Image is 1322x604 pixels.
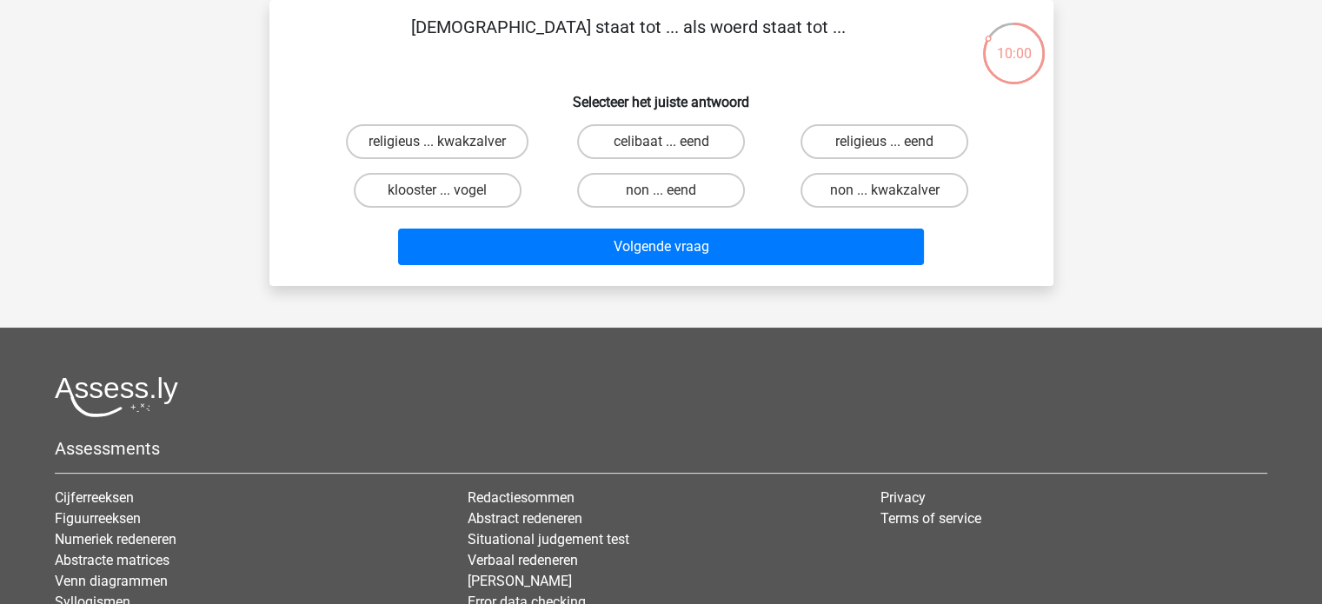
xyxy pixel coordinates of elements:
label: religieus ... eend [801,124,968,159]
h5: Assessments [55,438,1267,459]
label: religieus ... kwakzalver [346,124,528,159]
a: Terms of service [880,510,981,527]
a: Abstracte matrices [55,552,169,568]
h6: Selecteer het juiste antwoord [297,80,1026,110]
label: celibaat ... eend [577,124,745,159]
a: Venn diagrammen [55,573,168,589]
img: Assessly logo [55,376,178,417]
a: Privacy [880,489,926,506]
label: klooster ... vogel [354,173,521,208]
a: Abstract redeneren [468,510,582,527]
a: Redactiesommen [468,489,575,506]
div: 10:00 [981,21,1046,64]
a: [PERSON_NAME] [468,573,572,589]
button: Volgende vraag [398,229,924,265]
a: Cijferreeksen [55,489,134,506]
a: Figuurreeksen [55,510,141,527]
p: [DEMOGRAPHIC_DATA] staat tot ... als woerd staat tot ... [297,14,960,66]
label: non ... kwakzalver [801,173,968,208]
a: Situational judgement test [468,531,629,548]
a: Verbaal redeneren [468,552,578,568]
a: Numeriek redeneren [55,531,176,548]
label: non ... eend [577,173,745,208]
